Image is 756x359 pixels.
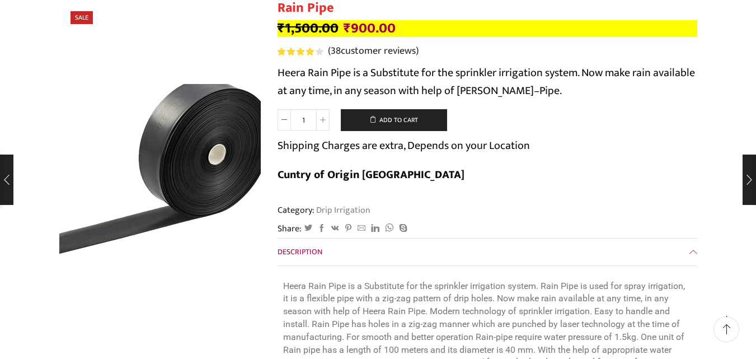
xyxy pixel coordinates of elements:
span: Description [278,245,322,258]
b: Cuntry of Origin [GEOGRAPHIC_DATA] [278,165,464,184]
input: Product quantity [291,109,316,130]
div: Rated 4.13 out of 5 [278,48,323,55]
span: 38 [331,43,341,59]
span: Rated out of 5 based on customer ratings [278,48,315,55]
bdi: 1,500.00 [278,17,339,40]
span: ₹ [278,17,285,40]
a: Description [278,239,697,265]
span: 38 [278,48,325,55]
span: Heera Rain Pipe is a Substitute for the sprinkler irrigation system. Now make rain available at a... [278,63,695,100]
p: Shipping Charges are extra, Depends on your Location [278,137,530,155]
bdi: 900.00 [344,17,396,40]
span: ₹ [344,17,351,40]
span: Sale [71,11,93,24]
span: Share: [278,222,302,235]
a: Drip Irrigation [314,203,370,217]
a: (38customer reviews) [328,44,419,59]
span: Category: [278,204,370,217]
button: Add to cart [341,109,447,132]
